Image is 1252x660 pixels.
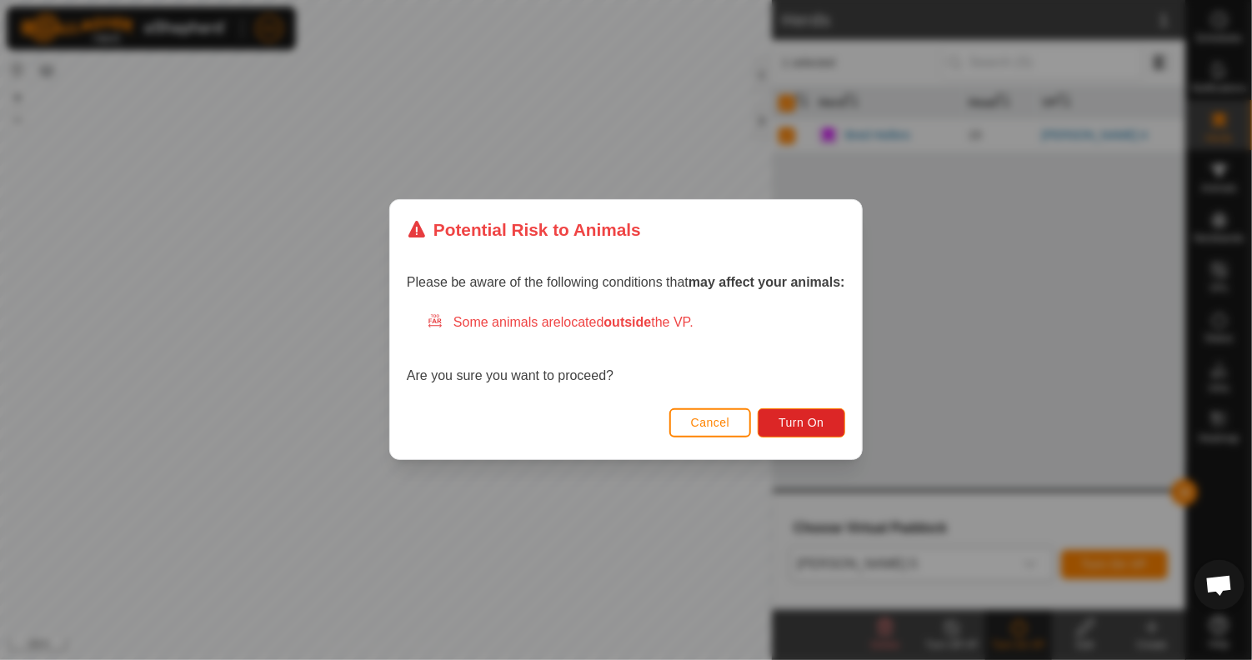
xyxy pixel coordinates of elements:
[779,417,824,430] span: Turn On
[427,313,845,333] div: Some animals are
[407,313,845,387] div: Are you sure you want to proceed?
[691,417,730,430] span: Cancel
[561,316,694,330] span: located the VP.
[604,316,652,330] strong: outside
[759,408,845,437] button: Turn On
[407,276,845,290] span: Please be aware of the following conditions that
[407,217,641,242] div: Potential Risk to Animals
[689,276,845,290] strong: may affect your animals:
[1194,560,1244,610] div: Open chat
[669,408,752,437] button: Cancel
